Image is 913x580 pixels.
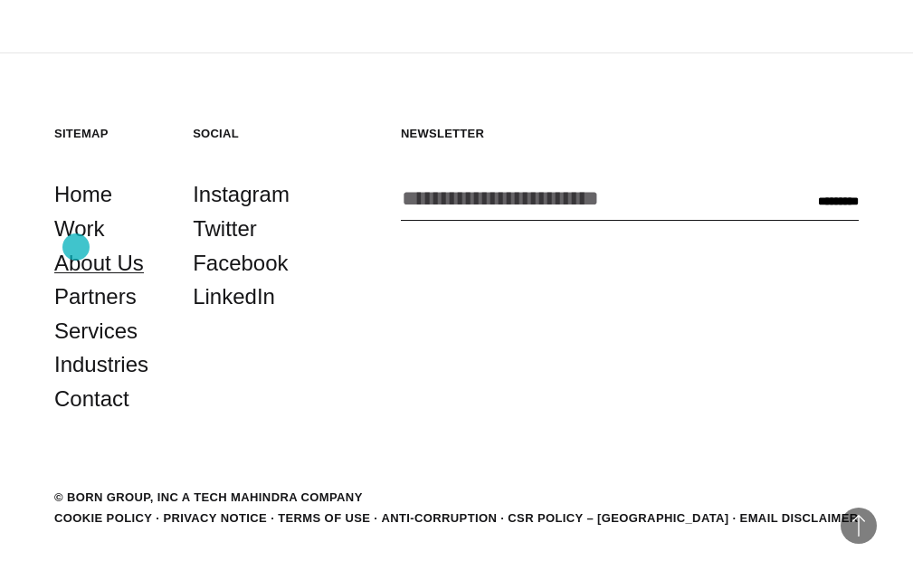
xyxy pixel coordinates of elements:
[193,280,275,314] a: LinkedIn
[193,246,288,280] a: Facebook
[54,382,129,416] a: Contact
[54,212,105,246] a: Work
[193,177,290,212] a: Instagram
[54,177,112,212] a: Home
[54,511,152,525] a: Cookie Policy
[401,126,859,141] h5: Newsletter
[381,511,497,525] a: Anti-Corruption
[740,511,859,525] a: Email Disclaimer
[54,126,166,141] h5: Sitemap
[193,126,304,141] h5: Social
[54,246,144,280] a: About Us
[193,212,257,246] a: Twitter
[54,489,363,507] div: © BORN GROUP, INC A Tech Mahindra Company
[54,280,137,314] a: Partners
[163,511,267,525] a: Privacy Notice
[54,347,148,382] a: Industries
[54,314,138,348] a: Services
[508,511,728,525] a: CSR POLICY – [GEOGRAPHIC_DATA]
[278,511,370,525] a: Terms of Use
[841,508,877,544] button: Back to Top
